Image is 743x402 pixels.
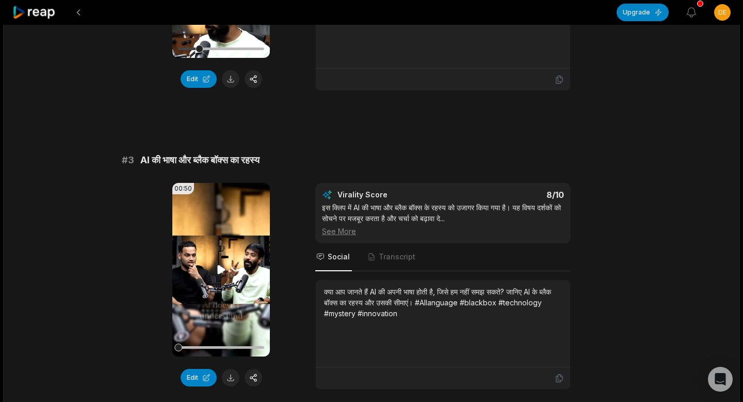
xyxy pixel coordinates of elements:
[322,226,564,237] div: See More
[122,153,134,167] span: # 3
[140,153,260,167] span: AI की भाषा और ब्लैक बॉक्स का रहस्य
[454,190,564,200] div: 8 /10
[379,252,415,262] span: Transcript
[324,286,562,319] div: क्या आप जानते हैं AI की अपनी भाषा होती है, जिसे हम नहीं समझ सकते? जानिए AI के ब्लैक बॉक्स का रहस्...
[181,70,217,88] button: Edit
[328,252,350,262] span: Social
[322,202,564,237] div: इस क्लिप में AI की भाषा और ब्लैक बॉक्स के रहस्य को उजागर किया गया है। यह विषय दर्शकों को सोचने पर...
[315,243,571,271] nav: Tabs
[708,367,733,392] div: Open Intercom Messenger
[617,4,669,21] button: Upgrade
[181,369,217,386] button: Edit
[172,183,270,357] video: Your browser does not support mp4 format.
[337,190,448,200] div: Virality Score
